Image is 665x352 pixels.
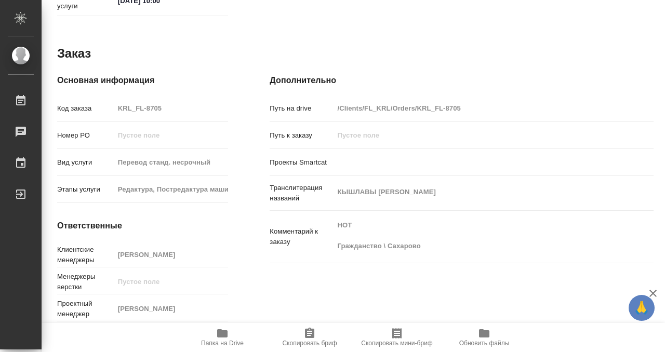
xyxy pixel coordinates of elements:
p: Код заказа [57,103,114,114]
input: Пустое поле [114,155,229,170]
input: Пустое поле [114,247,229,262]
button: Папка на Drive [179,323,266,352]
p: Путь к заказу [270,130,334,141]
button: Скопировать мини-бриф [353,323,441,352]
button: Обновить файлы [441,323,528,352]
p: Номер РО [57,130,114,141]
h4: Ответственные [57,220,228,232]
input: Пустое поле [114,128,229,143]
input: Пустое поле [114,274,229,289]
textarea: НОТ Гражданство \ Сахарово [334,216,621,255]
h4: Основная информация [57,74,228,87]
button: Скопировать бриф [266,323,353,352]
span: 🙏 [633,297,650,319]
input: Пустое поле [114,101,229,116]
h2: Заказ [57,45,91,62]
input: Пустое поле [114,301,229,316]
input: Пустое поле [114,182,229,197]
span: Скопировать бриф [282,340,337,347]
input: Пустое поле [334,128,621,143]
p: Проекты Smartcat [270,157,334,168]
input: Пустое поле [334,101,621,116]
p: Этапы услуги [57,184,114,195]
span: Скопировать мини-бриф [361,340,432,347]
span: Обновить файлы [459,340,510,347]
p: Вид услуги [57,157,114,168]
h4: Дополнительно [270,74,654,87]
p: Клиентские менеджеры [57,245,114,265]
span: Папка на Drive [201,340,244,347]
p: Менеджеры верстки [57,272,114,292]
p: Путь на drive [270,103,334,114]
p: Транслитерация названий [270,183,334,204]
textarea: КЫШЛАВЫ [PERSON_NAME] [334,183,621,201]
p: Комментарий к заказу [270,226,334,247]
button: 🙏 [629,295,655,321]
p: Проектный менеджер [57,299,114,319]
